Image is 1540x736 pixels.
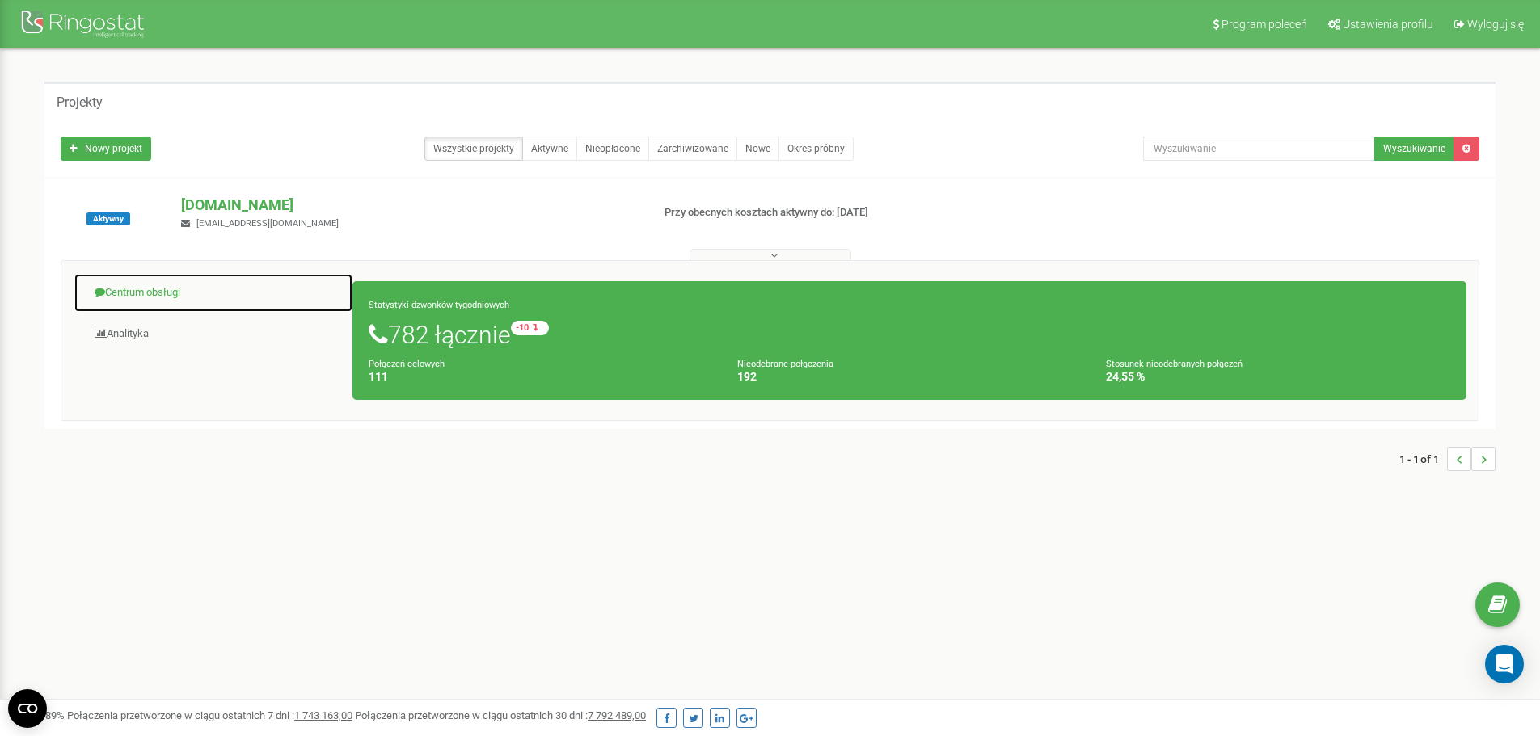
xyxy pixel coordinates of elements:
[294,709,352,721] u: 1 743 163,00
[369,359,445,369] small: Połączeń celowych
[369,321,1450,348] h1: 782 łącznie
[1343,18,1433,31] span: Ustawienia profilu
[196,218,339,229] span: [EMAIL_ADDRESS][DOMAIN_NAME]
[1374,137,1454,161] button: Wyszukiwanie
[8,689,47,728] button: Open CMP widget
[1221,18,1307,31] span: Program poleceń
[576,137,649,161] a: Nieopłacone
[1467,18,1524,31] span: Wyloguj się
[355,709,646,721] span: Połączenia przetworzone w ciągu ostatnich 30 dni :
[369,371,713,383] h4: 111
[181,195,638,216] p: [DOMAIN_NAME]
[74,273,353,313] a: Centrum obsługi
[1106,371,1450,383] h4: 24,55 %
[1106,359,1243,369] small: Stosunek nieodebranych połączeń
[57,95,103,110] h5: Projekty
[737,371,1082,383] h4: 192
[86,212,130,225] span: Aktywny
[522,137,577,161] a: Aktywne
[665,205,1001,221] p: Przy obecnych kosztach aktywny do: [DATE]
[737,359,833,369] small: Nieodebrane połączenia
[648,137,737,161] a: Zarchiwizowane
[778,137,854,161] a: Okres próbny
[511,321,549,335] small: -10
[369,300,509,310] small: Statystyki dzwonków tygodniowych
[61,137,151,161] a: Nowy projekt
[588,709,646,721] u: 7 792 489,00
[1399,447,1447,471] span: 1 - 1 of 1
[1399,431,1496,487] nav: ...
[424,137,523,161] a: Wszystkie projekty
[67,709,352,721] span: Połączenia przetworzone w ciągu ostatnich 7 dni :
[1143,137,1375,161] input: Wyszukiwanie
[736,137,779,161] a: Nowe
[1485,645,1524,683] div: Open Intercom Messenger
[74,314,353,354] a: Analityka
